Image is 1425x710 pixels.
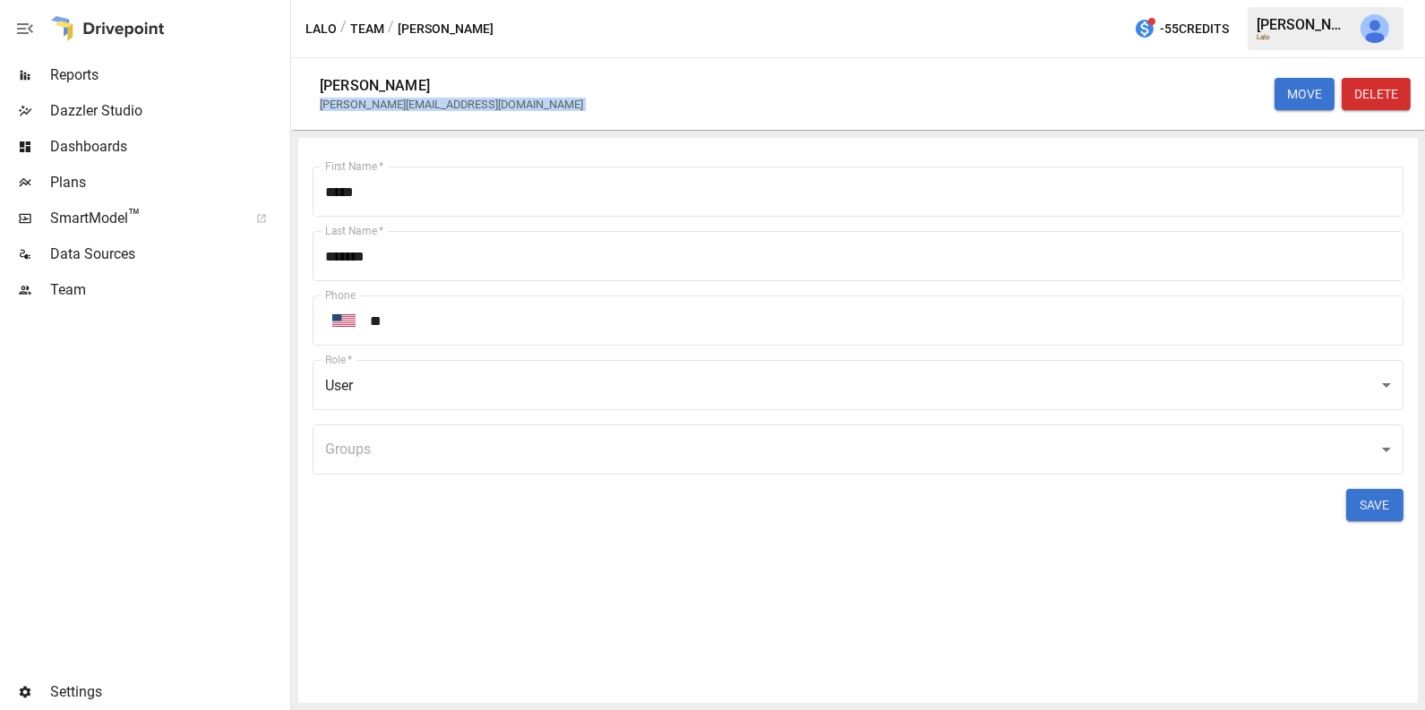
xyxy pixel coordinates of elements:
[1275,78,1335,110] button: MOVE
[332,314,356,327] img: United States
[1160,18,1229,40] span: -55 Credits
[388,18,394,40] div: /
[50,208,236,229] span: SmartModel
[50,279,287,301] span: Team
[325,352,353,367] label: Role
[50,64,287,86] span: Reports
[320,77,430,94] div: [PERSON_NAME]
[1361,14,1389,43] img: Julie Wilton
[313,360,1404,410] div: User
[305,18,337,40] button: Lalo
[320,98,583,111] div: [PERSON_NAME][EMAIL_ADDRESS][DOMAIN_NAME]
[1342,78,1411,110] button: DELETE
[325,302,363,339] button: Open flags menu
[325,158,383,174] label: First Name
[1350,4,1400,54] button: Julie Wilton
[50,244,287,265] span: Data Sources
[325,223,383,238] label: Last Name
[325,287,356,303] label: Phone
[1127,13,1236,46] button: -55Credits
[128,205,141,227] span: ™
[340,18,347,40] div: /
[350,18,384,40] button: Team
[50,136,287,158] span: Dashboards
[50,100,287,122] span: Dazzler Studio
[1257,33,1350,41] div: Lalo
[1346,489,1404,521] button: SAVE
[50,172,287,193] span: Plans
[50,681,287,703] span: Settings
[1257,16,1350,33] div: [PERSON_NAME]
